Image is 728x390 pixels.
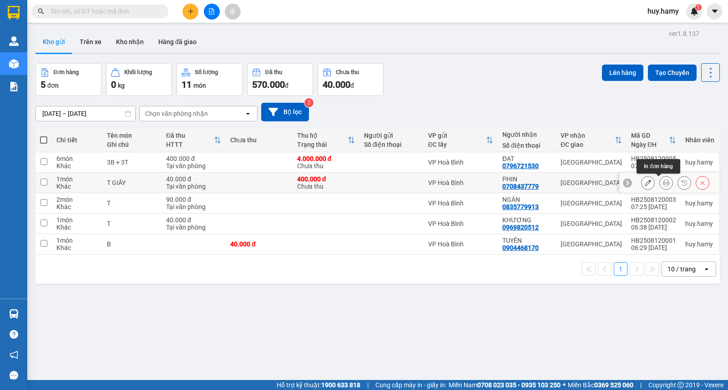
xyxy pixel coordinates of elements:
[424,128,498,152] th: Toggle SortBy
[640,380,642,390] span: |
[293,128,359,152] th: Toggle SortBy
[106,63,172,96] button: Khối lượng0kg
[428,240,493,248] div: VP Hoà Bình
[695,4,702,10] sup: 1
[502,162,539,170] div: 0796721530
[297,155,355,162] div: 4.000.000 đ
[631,132,669,139] div: Mã GD
[35,63,101,96] button: Đơn hàng5đơn
[502,131,551,138] div: Người nhận
[204,4,220,20] button: file-add
[428,200,493,207] div: VP Hoà Bình
[428,179,493,186] div: VP Hoà Bình
[667,265,696,274] div: 10 / trang
[336,69,359,75] div: Chưa thu
[502,224,539,231] div: 0969820512
[641,176,655,190] div: Sửa đơn hàng
[9,82,19,91] img: solution-icon
[297,132,348,139] div: Thu hộ
[367,380,369,390] span: |
[502,183,539,190] div: 0708437779
[109,31,151,53] button: Kho nhận
[229,8,236,15] span: aim
[561,141,615,148] div: ĐC giao
[38,8,44,15] span: search
[375,380,446,390] span: Cung cấp máy in - giấy in:
[261,103,309,121] button: Bộ lọc
[556,128,627,152] th: Toggle SortBy
[627,128,681,152] th: Toggle SortBy
[195,69,218,75] div: Số lượng
[561,200,622,207] div: [GEOGRAPHIC_DATA]
[685,136,714,144] div: Nhân viên
[118,82,125,89] span: kg
[631,203,676,210] div: 07:25 [DATE]
[151,31,204,53] button: Hàng đã giao
[297,175,355,190] div: Chưa thu
[166,141,214,148] div: HTTT
[277,380,360,390] span: Hỗ trợ kỹ thuật:
[193,82,206,89] span: món
[685,159,714,166] div: huy.hamy
[10,330,18,339] span: question-circle
[697,4,700,10] span: 1
[225,4,241,20] button: aim
[677,382,684,388] span: copyright
[182,4,198,20] button: plus
[56,183,98,190] div: Khác
[350,82,354,89] span: đ
[631,162,676,170] div: 07:52 [DATE]
[10,371,18,380] span: message
[502,244,539,251] div: 0904468170
[244,110,252,117] svg: open
[703,265,710,273] svg: open
[502,216,551,224] div: KHƯƠNG
[568,380,633,390] span: Miền Bắc
[563,383,566,387] span: ⚪️
[502,142,551,149] div: Số điện thoại
[318,63,384,96] button: Chưa thu40.000đ
[166,196,221,203] div: 90.000 đ
[364,141,419,148] div: Số điện thoại
[8,6,20,20] img: logo-vxr
[166,175,221,183] div: 40.000 đ
[124,69,152,75] div: Khối lượng
[685,240,714,248] div: huy.hamy
[107,132,157,139] div: Tên món
[56,136,98,144] div: Chi tiết
[502,175,551,183] div: PHIN
[631,155,676,162] div: HB2508120005
[56,224,98,231] div: Khác
[107,179,157,186] div: T GIẤY
[9,309,19,319] img: warehouse-icon
[297,141,348,148] div: Trạng thái
[631,224,676,231] div: 06:38 [DATE]
[166,183,221,190] div: Tại văn phòng
[428,220,493,227] div: VP Hoà Bình
[631,196,676,203] div: HB2508120003
[10,350,18,359] span: notification
[107,200,157,207] div: T
[502,196,551,203] div: NGÂN
[56,237,98,244] div: 1 món
[56,196,98,203] div: 2 món
[40,79,45,90] span: 5
[614,262,627,276] button: 1
[449,380,561,390] span: Miền Nam
[265,69,282,75] div: Đã thu
[502,237,551,244] div: TUYÊN
[56,162,98,170] div: Khác
[111,79,116,90] span: 0
[631,141,669,148] div: Ngày ĐH
[631,237,676,244] div: HB2508120001
[166,216,221,224] div: 40.000 đ
[502,155,551,162] div: ĐẠT
[166,203,221,210] div: Tại văn phòng
[364,132,419,139] div: Người gửi
[247,63,313,96] button: Đã thu570.000đ
[648,65,697,81] button: Tạo Chuyến
[602,65,643,81] button: Lên hàng
[561,240,622,248] div: [GEOGRAPHIC_DATA]
[230,240,288,248] div: 40.000 đ
[56,155,98,162] div: 6 món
